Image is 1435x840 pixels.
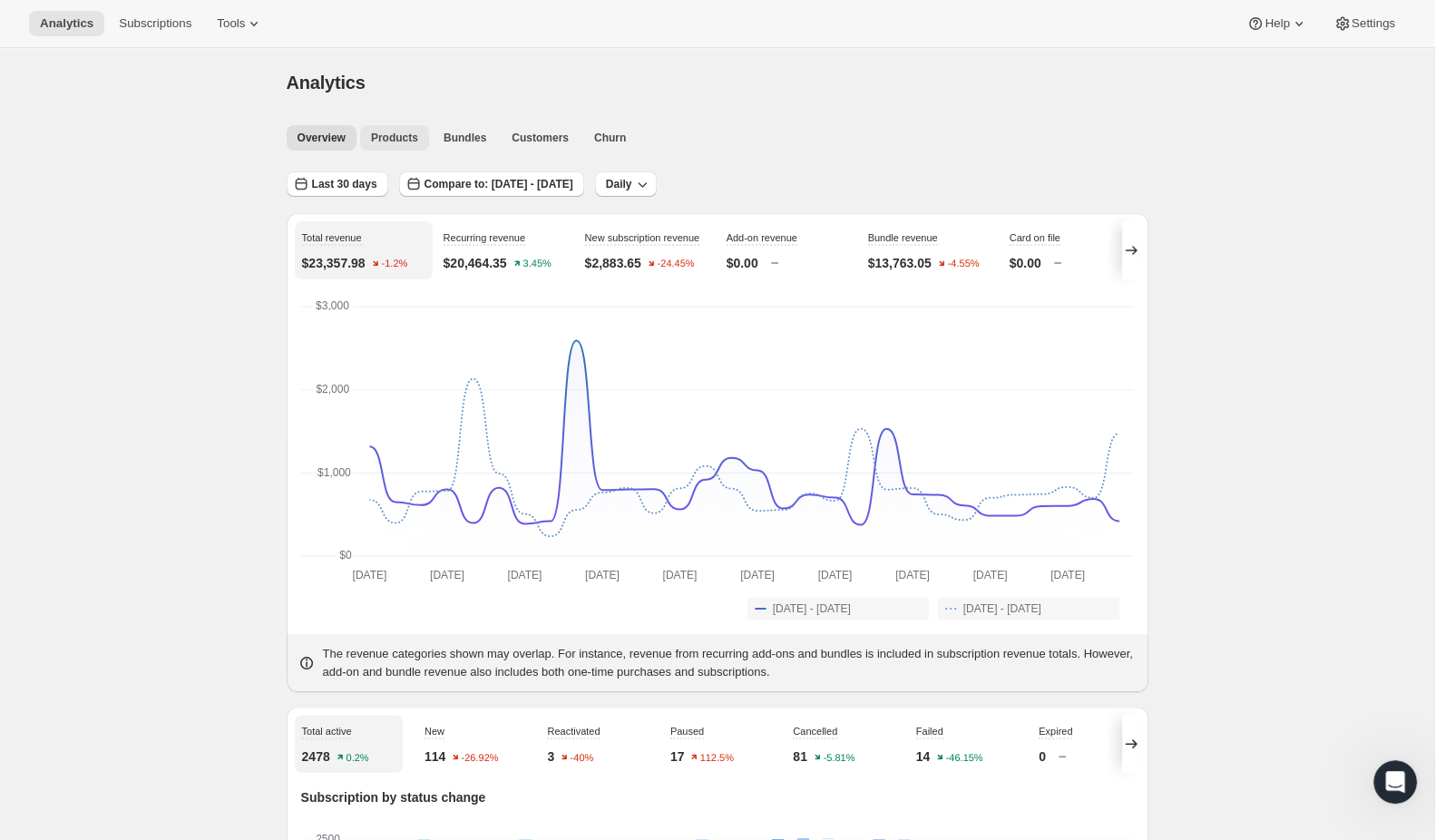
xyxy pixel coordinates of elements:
p: 17 [670,747,685,766]
text: [DATE] [507,569,542,581]
button: Gif picker [57,594,72,609]
span: Bundles [444,131,486,145]
p: The team can also help [88,23,226,41]
span: Settings [1352,16,1395,31]
span: Last 30 days [312,177,377,191]
span: New [425,726,444,737]
span: Add-on revenue [727,232,797,243]
span: [DATE] - [DATE] [963,601,1041,616]
span: Paused [670,726,704,737]
iframe: Intercom live chat [1373,760,1417,804]
p: 2478 [302,747,330,766]
text: -46.15% [946,752,983,763]
span: [DATE] - [DATE] [773,601,851,616]
p: 81 [793,747,807,766]
button: Analytics [29,11,104,36]
button: Start recording [115,594,130,609]
text: [DATE] [662,569,697,581]
span: Analytics [40,16,93,31]
div: Fin says… [15,399,348,552]
text: -40% [571,752,594,763]
text: [DATE] [740,569,775,581]
button: Emoji picker [28,594,43,609]
text: $2,000 [316,383,349,396]
button: Tools [206,11,274,36]
span: Analytics [287,73,366,93]
p: $0.00 [727,254,758,272]
span: New subscription revenue [585,232,700,243]
div: [DATE] [15,142,348,167]
text: [DATE] [585,569,620,581]
button: Last 30 days [287,171,388,197]
button: Send a message… [311,587,340,616]
p: 0 [1039,747,1046,766]
b: A few minutes [44,509,147,523]
textarea: Message… [15,556,347,587]
img: Profile image for Fin [52,10,81,39]
span: Cancelled [793,726,837,737]
text: -24.45% [657,259,694,269]
span: Failed [916,726,943,737]
div: Adrian says… [15,551,348,592]
div: Hi! I have 2 questions for you:1. can you please share the direct link to the customer subscripti... [65,167,348,385]
p: 14 [916,747,931,766]
span: Daily [606,177,632,191]
button: Help [1235,11,1318,36]
text: 0.2% [346,752,368,763]
text: $1,000 [317,466,351,479]
rect: New-1 2 [822,838,834,840]
span: Churn [594,131,626,145]
button: Settings [1323,11,1406,36]
b: [EMAIL_ADDRESS][DOMAIN_NAME] [29,446,173,479]
span: Total active [302,726,352,737]
span: Products [371,131,418,145]
span: Reactivated [547,726,600,737]
text: -5.81% [823,752,854,763]
text: 3.45% [522,259,551,269]
text: $0 [339,549,352,562]
p: $2,883.65 [585,254,641,272]
span: Recurring revenue [444,232,526,243]
text: $3,000 [316,299,349,312]
text: 112.5% [700,752,735,763]
div: You’ll get replies here and in your email:✉️[EMAIL_ADDRESS][DOMAIN_NAME]Our usual reply time🕒A fe... [15,399,298,537]
text: -26.92% [462,752,499,763]
div: You’ll get replies here and in your email: ✉️ [29,410,283,481]
p: $0.00 [1010,254,1041,272]
div: Marina says… [15,167,348,399]
div: Close [318,7,351,40]
button: Home [284,7,318,42]
button: [DATE] - [DATE] [938,598,1119,620]
span: Expired [1039,726,1072,737]
span: Overview [298,131,346,145]
text: -1.2% [381,259,407,269]
p: $20,464.35 [444,254,507,272]
button: Upload attachment [86,594,101,609]
text: [DATE] [817,569,852,581]
span: Tools [217,16,245,31]
span: Help [1264,16,1289,31]
h1: Fin [88,9,110,23]
text: [DATE] [430,569,464,581]
button: [DATE] - [DATE] [747,598,929,620]
p: $13,763.05 [868,254,932,272]
p: $23,357.98 [302,254,366,272]
p: Subscription by status change [301,788,1134,806]
p: 3 [547,747,554,766]
span: Compare to: [DATE] - [DATE] [425,177,573,191]
text: [DATE] [972,569,1007,581]
div: Hi! I have 2 questions for you: 1. can you please share the direct link to the customer subscript... [80,178,334,374]
button: go back [12,7,46,42]
p: 114 [425,747,445,766]
button: Compare to: [DATE] - [DATE] [399,171,584,197]
span: Subscriptions [119,16,191,31]
span: Bundle revenue [868,232,938,243]
p: The revenue categories shown may overlap. For instance, revenue from recurring add-ons and bundle... [323,645,1137,681]
text: [DATE] [352,569,386,581]
span: Total revenue [302,232,362,243]
button: Daily [595,171,658,197]
text: [DATE] [1050,569,1085,581]
img: Profile image for Adrian [54,553,73,571]
text: -4.55% [947,259,979,269]
span: Customers [512,131,569,145]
